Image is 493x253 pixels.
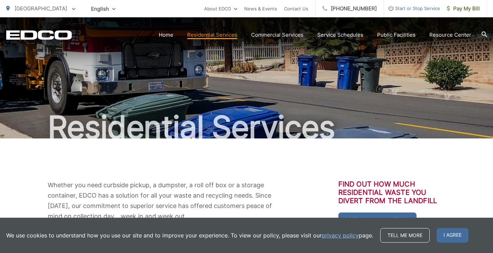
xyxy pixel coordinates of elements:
a: Residential Services [187,31,237,39]
p: Whether you need curbside pickup, a dumpster, a roll off box or a storage container, EDCO has a s... [48,180,280,222]
span: [GEOGRAPHIC_DATA] [15,5,67,12]
a: Public Facilities [377,31,416,39]
a: Commercial Services [251,31,303,39]
a: About EDCO [204,4,237,13]
a: Contact Us [284,4,308,13]
span: I agree [437,228,468,243]
span: Pay My Bill [447,4,480,13]
a: Diversion Calculator [338,213,417,226]
a: Home [159,31,173,39]
a: Tell me more [380,228,430,243]
h1: Residential Services [6,110,487,145]
a: EDCD logo. Return to the homepage. [6,30,72,40]
a: Service Schedules [317,31,363,39]
h3: Find out how much residential waste you divert from the landfill [338,180,446,205]
p: We use cookies to understand how you use our site and to improve your experience. To view our pol... [6,231,373,240]
span: English [86,3,121,15]
a: privacy policy [322,231,359,240]
a: Resource Center [429,31,471,39]
a: News & Events [244,4,277,13]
